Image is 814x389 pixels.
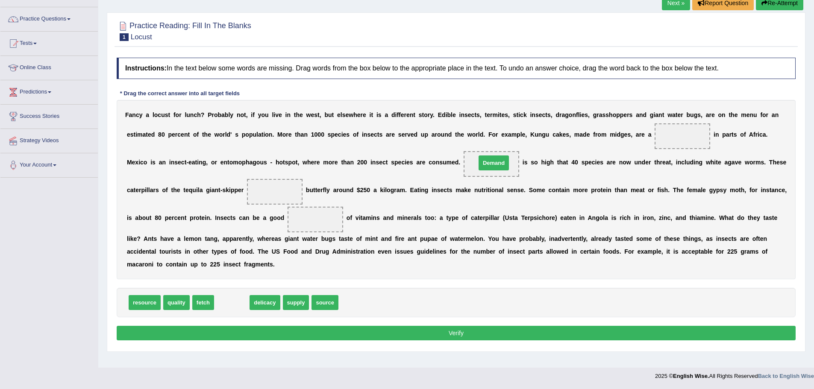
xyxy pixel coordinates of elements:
[459,111,461,118] b: i
[623,111,627,118] b: e
[244,111,246,118] b: t
[265,111,269,118] b: u
[442,111,446,118] b: d
[353,111,357,118] b: h
[572,111,576,118] b: n
[676,111,678,118] b: t
[539,111,542,118] b: e
[580,111,582,118] b: i
[398,131,402,138] b: s
[766,111,768,118] b: r
[391,131,395,138] b: e
[137,131,142,138] b: m
[288,131,292,138] b: e
[261,111,265,118] b: o
[613,111,617,118] b: o
[377,131,379,138] b: t
[208,131,211,138] b: e
[197,111,201,118] b: h
[404,111,406,118] b: r
[0,7,98,29] a: Practice Questions
[0,105,98,126] a: Success Stories
[363,111,366,118] b: e
[349,111,353,118] b: w
[555,111,559,118] b: d
[448,131,452,138] b: d
[478,131,480,138] b: l
[230,111,233,118] b: y
[697,111,701,118] b: s
[272,111,273,118] b: l
[217,111,221,118] b: b
[273,111,275,118] b: i
[279,111,282,118] b: e
[413,111,415,118] b: t
[498,111,500,118] b: i
[424,111,428,118] b: o
[345,111,349,118] b: e
[129,111,132,118] b: a
[176,111,179,118] b: o
[662,111,664,118] b: t
[301,131,304,138] b: a
[677,111,681,118] b: e
[435,131,437,138] b: r
[421,131,425,138] b: u
[346,131,350,138] b: s
[476,131,478,138] b: r
[117,326,796,340] button: Verify
[256,131,258,138] b: l
[146,131,148,138] b: t
[468,111,471,118] b: e
[237,111,241,118] b: n
[585,111,588,118] b: s
[505,131,508,138] b: x
[749,111,753,118] b: n
[476,111,480,118] b: s
[681,111,683,118] b: r
[488,131,492,138] b: F
[158,131,162,138] b: 8
[263,131,265,138] b: i
[202,131,204,138] b: t
[188,131,190,138] b: t
[741,111,746,118] b: m
[117,20,251,41] h2: Practice Reading: Fill In The Blanks
[672,111,676,118] b: a
[535,111,539,118] b: s
[437,131,441,138] b: o
[181,131,184,138] b: e
[277,131,282,138] b: M
[296,111,300,118] b: h
[551,111,552,118] b: ,
[215,131,219,138] b: w
[282,131,286,138] b: o
[162,131,165,138] b: 0
[576,111,578,118] b: f
[151,131,155,138] b: d
[500,111,502,118] b: t
[314,131,318,138] b: 0
[343,131,347,138] b: e
[338,131,341,138] b: c
[523,111,527,118] b: k
[444,131,448,138] b: n
[722,111,726,118] b: n
[735,111,738,118] b: e
[438,111,442,118] b: E
[275,111,279,118] b: v
[136,111,139,118] b: c
[636,111,639,118] b: a
[653,111,655,118] b: i
[496,131,498,138] b: r
[186,111,190,118] b: u
[457,131,461,138] b: h
[356,131,359,138] b: f
[385,111,388,118] b: a
[581,111,585,118] b: e
[317,111,320,118] b: t
[461,111,464,118] b: n
[230,131,232,138] b: '
[578,111,580,118] b: l
[0,129,98,150] a: Strategy Videos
